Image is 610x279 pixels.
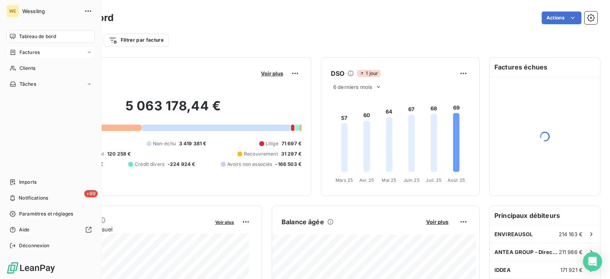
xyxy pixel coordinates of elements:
[426,177,442,183] tspan: Juil. 25
[227,161,272,168] span: Avoirs non associés
[19,33,56,40] span: Tableau de bord
[45,98,301,122] h2: 5 063 178,44 €
[448,177,465,183] tspan: Août 25
[6,223,95,236] a: Aide
[19,81,36,88] span: Tâches
[244,150,278,158] span: Recouvrement
[107,150,131,158] span: 120 258 €
[490,206,600,225] h6: Principaux débiteurs
[19,210,73,217] span: Paramètres et réglages
[6,5,19,17] div: WE
[424,218,451,225] button: Voir plus
[275,161,301,168] span: -166 503 €
[19,65,35,72] span: Clients
[19,49,40,56] span: Factures
[261,70,283,77] span: Voir plus
[6,176,95,189] a: Imports
[6,30,95,43] a: Tableau de bord
[19,242,50,249] span: Déconnexion
[6,262,56,274] img: Logo LeanPay
[259,70,286,77] button: Voir plus
[282,217,324,227] h6: Balance âgée
[403,177,420,183] tspan: Juin 25
[19,226,30,233] span: Aide
[559,231,583,237] span: 214 163 €
[213,218,236,225] button: Voir plus
[45,225,210,233] span: Chiffre d'affaires mensuel
[266,140,278,147] span: Litige
[336,177,353,183] tspan: Mars 25
[490,58,600,77] h6: Factures échues
[19,179,37,186] span: Imports
[19,194,48,202] span: Notifications
[331,69,344,78] h6: DSO
[168,161,195,168] span: -224 924 €
[135,161,164,168] span: Crédit divers
[426,219,448,225] span: Voir plus
[84,190,98,197] span: +99
[215,219,234,225] span: Voir plus
[6,78,95,90] a: Tâches
[494,231,533,237] span: ENVIREAUSOL
[357,70,380,77] span: 1 jour
[6,208,95,220] a: Paramètres et réglages
[559,249,583,255] span: 211 986 €
[494,267,511,273] span: IDDEA
[333,84,372,90] span: 6 derniers mois
[281,150,301,158] span: 31 297 €
[359,177,374,183] tspan: Avr. 25
[382,177,396,183] tspan: Mai 25
[560,267,583,273] span: 171 921 €
[542,12,581,24] button: Actions
[153,140,176,147] span: Non-échu
[583,252,602,271] div: Open Intercom Messenger
[494,249,559,255] span: ANTEA GROUP - Direction administrat
[104,34,169,46] button: Filtrer par facture
[6,46,95,59] a: Factures
[179,140,207,147] span: 3 419 381 €
[282,140,301,147] span: 71 697 €
[6,62,95,75] a: Clients
[22,8,79,14] span: Wessling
